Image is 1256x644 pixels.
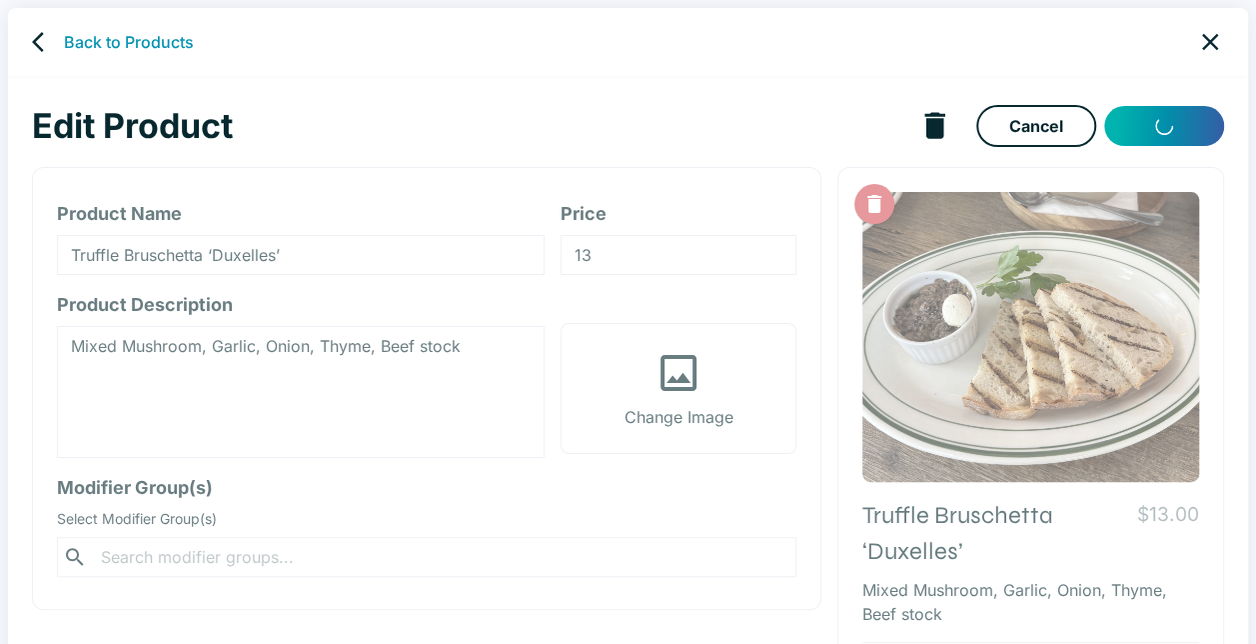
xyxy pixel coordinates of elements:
a: close [1188,20,1232,64]
a: Back to Products [64,30,194,54]
button: delete product [909,100,960,151]
a: back [24,22,64,62]
a: Cancel [976,105,1096,147]
h1: Edit Product [32,105,909,147]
